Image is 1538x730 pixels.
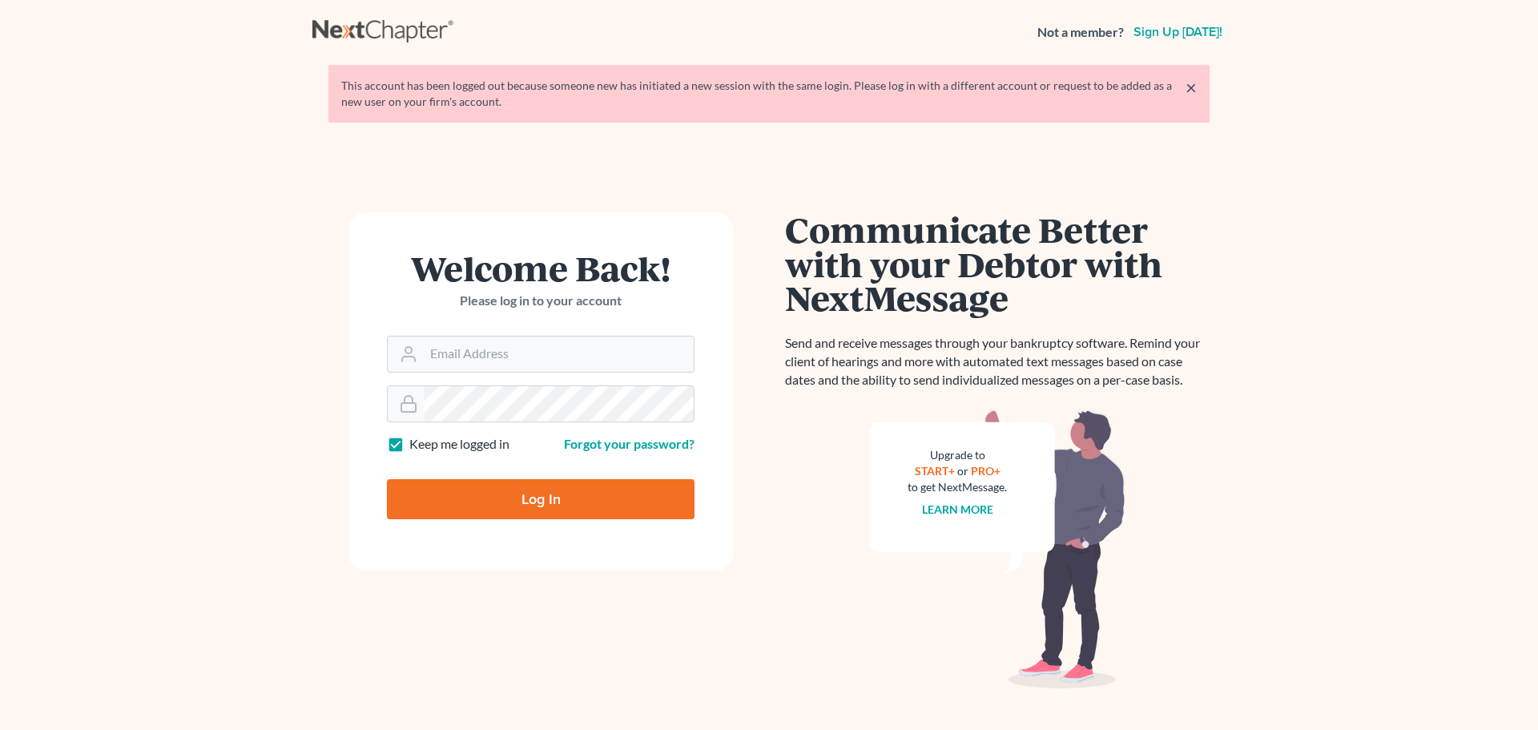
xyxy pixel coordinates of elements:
[869,409,1125,689] img: nextmessage_bg-59042aed3d76b12b5cd301f8e5b87938c9018125f34e5fa2b7a6b67550977c72.svg
[915,464,955,478] a: START+
[387,251,695,285] h1: Welcome Back!
[409,435,509,454] label: Keep me logged in
[341,78,1197,110] div: This account has been logged out because someone new has initiated a new session with the same lo...
[1037,23,1124,42] strong: Not a member?
[908,479,1007,495] div: to get NextMessage.
[785,334,1210,389] p: Send and receive messages through your bankruptcy software. Remind your client of hearings and mo...
[387,479,695,519] input: Log In
[387,292,695,310] p: Please log in to your account
[971,464,1001,478] a: PRO+
[564,436,695,451] a: Forgot your password?
[1186,78,1197,97] a: ×
[922,502,993,516] a: Learn more
[424,337,694,372] input: Email Address
[908,447,1007,463] div: Upgrade to
[785,212,1210,315] h1: Communicate Better with your Debtor with NextMessage
[1130,26,1226,38] a: Sign up [DATE]!
[957,464,968,478] span: or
